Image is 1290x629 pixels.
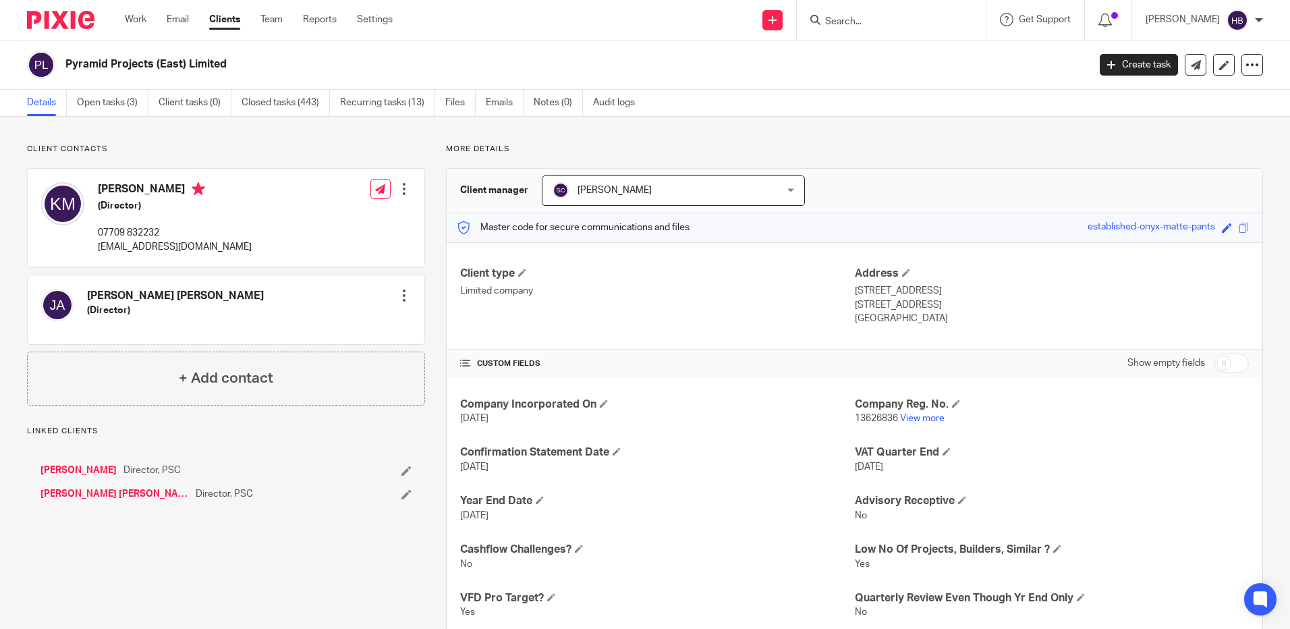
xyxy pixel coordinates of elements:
[40,487,189,501] a: [PERSON_NAME] [PERSON_NAME]
[340,90,435,116] a: Recurring tasks (13)
[98,199,252,213] h5: (Director)
[1100,54,1178,76] a: Create task
[593,90,645,116] a: Audit logs
[855,607,867,617] span: No
[534,90,583,116] a: Notes (0)
[27,90,67,116] a: Details
[460,184,528,197] h3: Client manager
[855,298,1249,312] p: [STREET_ADDRESS]
[123,464,181,477] span: Director, PSC
[460,494,854,508] h4: Year End Date
[460,267,854,281] h4: Client type
[27,11,94,29] img: Pixie
[179,368,273,389] h4: + Add contact
[87,289,264,303] h4: [PERSON_NAME] [PERSON_NAME]
[192,182,205,196] i: Primary
[553,182,569,198] img: svg%3E
[457,221,690,234] p: Master code for secure communications and files
[27,51,55,79] img: svg%3E
[27,426,425,437] p: Linked clients
[460,462,488,472] span: [DATE]
[855,398,1249,412] h4: Company Reg. No.
[357,13,393,26] a: Settings
[460,284,854,298] p: Limited company
[900,414,945,423] a: View more
[460,398,854,412] h4: Company Incorporated On
[855,284,1249,298] p: [STREET_ADDRESS]
[855,312,1249,325] p: [GEOGRAPHIC_DATA]
[303,13,337,26] a: Reports
[855,511,867,520] span: No
[209,13,240,26] a: Clients
[460,414,488,423] span: [DATE]
[40,464,117,477] a: [PERSON_NAME]
[855,591,1249,605] h4: Quarterly Review Even Though Yr End Only
[855,462,883,472] span: [DATE]
[445,90,476,116] a: Files
[242,90,330,116] a: Closed tasks (443)
[855,414,898,423] span: 13626836
[578,186,652,195] span: [PERSON_NAME]
[460,607,475,617] span: Yes
[855,267,1249,281] h4: Address
[98,182,252,199] h4: [PERSON_NAME]
[98,240,252,254] p: [EMAIL_ADDRESS][DOMAIN_NAME]
[125,13,146,26] a: Work
[1127,356,1205,370] label: Show empty fields
[460,358,854,369] h4: CUSTOM FIELDS
[65,57,876,72] h2: Pyramid Projects (East) Limited
[460,511,488,520] span: [DATE]
[855,559,870,569] span: Yes
[460,543,854,557] h4: Cashflow Challenges?
[486,90,524,116] a: Emails
[855,494,1249,508] h4: Advisory Receptive
[41,289,74,321] img: svg%3E
[460,591,854,605] h4: VFD Pro Target?
[167,13,189,26] a: Email
[98,226,252,240] p: 07709 832232
[855,445,1249,460] h4: VAT Quarter End
[196,487,253,501] span: Director, PSC
[41,182,84,225] img: svg%3E
[460,445,854,460] h4: Confirmation Statement Date
[446,144,1263,155] p: More details
[260,13,283,26] a: Team
[1227,9,1248,31] img: svg%3E
[27,144,425,155] p: Client contacts
[855,543,1249,557] h4: Low No Of Projects, Builders, Similar ?
[460,559,472,569] span: No
[1146,13,1220,26] p: [PERSON_NAME]
[77,90,148,116] a: Open tasks (3)
[87,304,264,317] h5: (Director)
[1088,220,1215,236] div: established-onyx-matte-pants
[1019,15,1071,24] span: Get Support
[824,16,945,28] input: Search
[159,90,231,116] a: Client tasks (0)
